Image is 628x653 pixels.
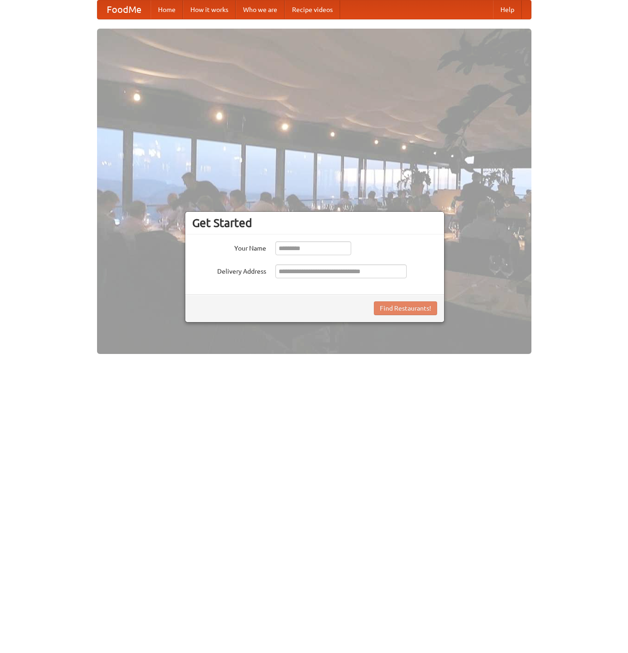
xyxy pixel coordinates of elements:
[192,216,437,230] h3: Get Started
[192,264,266,276] label: Delivery Address
[183,0,236,19] a: How it works
[236,0,285,19] a: Who we are
[285,0,340,19] a: Recipe videos
[98,0,151,19] a: FoodMe
[493,0,522,19] a: Help
[151,0,183,19] a: Home
[192,241,266,253] label: Your Name
[374,301,437,315] button: Find Restaurants!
